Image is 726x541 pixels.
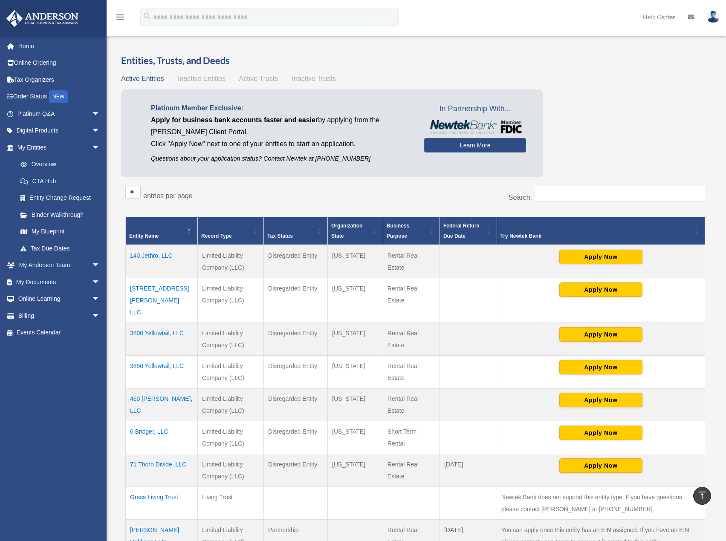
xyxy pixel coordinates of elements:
[559,250,642,264] button: Apply Now
[126,356,198,388] td: 3850 Yellowtail, LLC
[264,245,328,278] td: Disregarded Entity
[92,273,109,291] span: arrow_drop_down
[559,327,642,342] button: Apply Now
[197,487,263,520] td: Living Trust
[328,278,383,323] td: [US_STATE]
[328,388,383,421] td: [US_STATE]
[143,192,193,199] label: entries per page
[328,356,383,388] td: [US_STATE]
[151,116,318,124] span: Apply for business bank accounts faster and easier
[383,356,440,388] td: Rental Real Estate
[12,190,109,207] a: Entity Change Request
[264,421,328,454] td: Disregarded Entity
[328,454,383,487] td: [US_STATE]
[443,223,480,239] span: Federal Return Due Date
[126,245,198,278] td: 140 Jethro, LLC
[6,71,113,88] a: Tax Organizers
[197,356,263,388] td: Limited Liability Company (LLC)
[197,421,263,454] td: Limited Liability Company (LLC)
[559,360,642,374] button: Apply Now
[383,245,440,278] td: Rental Real Estate
[126,323,198,356] td: 3800 Yellowtail, LLC
[559,282,642,297] button: Apply Now
[264,356,328,388] td: Disregarded Entity
[126,487,198,520] td: Grass Living Trust
[115,12,125,22] i: menu
[142,12,152,21] i: search
[383,388,440,421] td: Rental Real Estate
[424,102,526,116] span: In Partnership With...
[197,278,263,323] td: Limited Liability Company (LLC)
[126,454,198,487] td: 71 Thorn Divide, LLC
[197,454,263,487] td: Limited Liability Company (LLC)
[707,11,720,23] img: User Pic
[497,217,705,245] th: Try Newtek Bank : Activate to sort
[197,323,263,356] td: Limited Liability Company (LLC)
[6,291,113,308] a: Online Learningarrow_drop_down
[6,105,113,122] a: Platinum Q&Aarrow_drop_down
[328,421,383,454] td: [US_STATE]
[387,223,409,239] span: Business Purpose
[559,426,642,440] button: Apply Now
[197,217,263,245] th: Record Type: Activate to sort
[383,454,440,487] td: Rental Real Estate
[264,278,328,323] td: Disregarded Entity
[92,291,109,308] span: arrow_drop_down
[178,75,226,82] span: Inactive Entities
[693,487,711,505] a: vertical_align_top
[151,114,411,138] p: by applying from the [PERSON_NAME] Client Portal.
[292,75,336,82] span: Inactive Trusts
[440,454,497,487] td: [DATE]
[264,388,328,421] td: Disregarded Entity
[92,307,109,325] span: arrow_drop_down
[328,323,383,356] td: [US_STATE]
[6,307,113,324] a: Billingarrow_drop_down
[121,54,709,67] h3: Entities, Trusts, and Deeds
[264,454,328,487] td: Disregarded Entity
[264,323,328,356] td: Disregarded Entity
[151,102,411,114] p: Platinum Member Exclusive:
[12,223,109,240] a: My Blueprint
[264,217,328,245] th: Tax Status: Activate to sort
[383,421,440,454] td: Short Term Rental
[239,75,278,82] span: Active Trusts
[151,138,411,150] p: Click "Apply Now" next to one of your entities to start an application.
[6,88,113,106] a: Order StatusNEW
[6,273,113,291] a: My Documentsarrow_drop_down
[6,37,113,55] a: Home
[197,388,263,421] td: Limited Liability Company (LLC)
[328,217,383,245] th: Organization State: Activate to sort
[328,245,383,278] td: [US_STATE]
[12,173,109,190] a: CTA Hub
[6,55,113,72] a: Online Ordering
[126,278,198,323] td: [STREET_ADDRESS][PERSON_NAME], LLC
[500,231,692,241] div: Try Newtek Bank
[331,223,362,239] span: Organization State
[559,458,642,473] button: Apply Now
[383,217,440,245] th: Business Purpose: Activate to sort
[12,206,109,223] a: Binder Walkthrough
[6,324,113,341] a: Events Calendar
[92,139,109,156] span: arrow_drop_down
[126,217,198,245] th: Entity Name: Activate to invert sorting
[6,257,113,274] a: My Anderson Teamarrow_drop_down
[129,233,159,239] span: Entity Name
[92,257,109,274] span: arrow_drop_down
[197,245,263,278] td: Limited Liability Company (LLC)
[126,388,198,421] td: 460 [PERSON_NAME], LLC
[509,194,532,201] label: Search:
[115,15,125,22] a: menu
[6,122,113,139] a: Digital Productsarrow_drop_down
[440,217,497,245] th: Federal Return Due Date: Activate to sort
[49,90,68,103] div: NEW
[12,156,104,173] a: Overview
[201,233,232,239] span: Record Type
[559,393,642,407] button: Apply Now
[383,323,440,356] td: Rental Real Estate
[383,278,440,323] td: Rental Real Estate
[267,233,293,239] span: Tax Status
[497,487,705,520] td: Newtek Bank does not support this entity type. If you have questions please contact [PERSON_NAME]...
[424,138,526,153] a: Learn More
[151,153,411,164] p: Questions about your application status? Contact Newtek at [PHONE_NUMBER]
